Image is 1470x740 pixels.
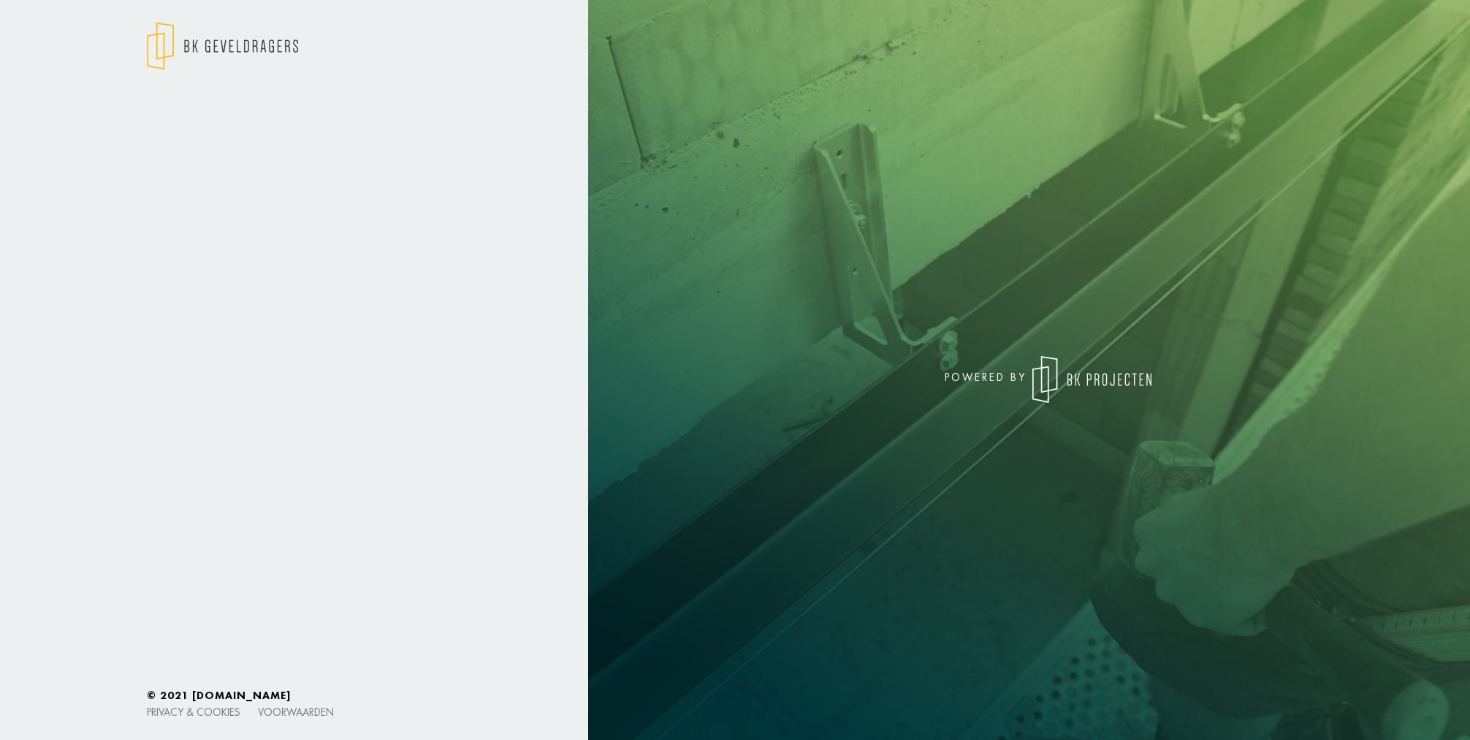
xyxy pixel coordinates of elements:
a: Privacy & cookies [147,705,240,719]
img: logo [147,22,298,70]
a: Voorwaarden [258,705,334,719]
img: logo [1032,356,1151,403]
h6: © 2021 [DOMAIN_NAME] [147,689,1323,702]
div: powered by [746,356,1151,403]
